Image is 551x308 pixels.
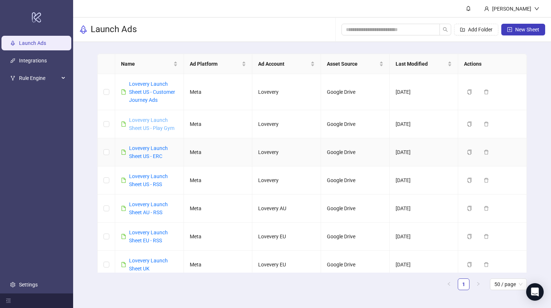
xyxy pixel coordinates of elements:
button: New Sheet [501,24,545,35]
td: [DATE] [390,195,458,223]
span: delete [484,234,489,239]
button: right [472,278,484,290]
th: Actions [458,54,527,74]
td: Google Drive [321,166,390,195]
td: Google Drive [321,74,390,110]
td: Google Drive [321,251,390,279]
span: file [121,206,126,211]
span: right [476,282,480,286]
span: delete [484,150,489,155]
span: file [121,178,126,183]
span: copy [467,150,472,155]
span: down [534,6,539,11]
td: [DATE] [390,251,458,279]
a: Lovevery Launch Sheet UK [129,258,168,272]
td: Meta [184,223,253,251]
td: Meta [184,110,253,138]
td: Meta [184,251,253,279]
span: delete [484,178,489,183]
span: Rule Engine [19,71,59,85]
th: Last Modified [390,54,458,74]
td: Meta [184,74,253,110]
button: Add Folder [454,24,498,35]
td: Google Drive [321,223,390,251]
td: Lovevery EU [252,251,321,279]
th: Asset Source [321,54,390,74]
td: Lovevery [252,166,321,195]
button: left [443,278,455,290]
span: user [484,6,489,11]
td: Google Drive [321,110,390,138]
td: Lovevery [252,110,321,138]
li: 1 [458,278,469,290]
span: delete [484,89,489,95]
span: Ad Account [258,60,309,68]
a: Integrations [19,58,47,63]
div: [PERSON_NAME] [489,5,534,13]
td: Lovevery [252,74,321,110]
td: Meta [184,195,253,223]
div: Open Intercom Messenger [526,283,544,301]
td: Lovevery AU [252,195,321,223]
span: copy [467,122,472,127]
span: copy [467,178,472,183]
span: delete [484,262,489,267]
a: 1 [458,279,469,290]
span: folder-add [460,27,465,32]
span: 50 / page [494,279,522,290]
span: file [121,234,126,239]
a: Lovevery Launch Sheet US - ERC [129,145,168,159]
span: Name [121,60,172,68]
span: New Sheet [515,27,539,32]
span: delete [484,122,489,127]
span: copy [467,89,472,95]
th: Name [115,54,184,74]
td: [DATE] [390,74,458,110]
td: Meta [184,166,253,195]
span: search [443,27,448,32]
a: Lovevery Launch Sheet US - RSS [129,173,168,187]
th: Ad Platform [184,54,253,74]
span: Ad Platform [190,60,241,68]
a: Lovevery Launch Sheet US - Play Gym [129,117,174,131]
a: Lovevery Launch Sheet AU - RSS [129,201,168,215]
span: left [447,282,451,286]
td: Meta [184,138,253,166]
li: Previous Page [443,278,455,290]
span: rocket [79,25,88,34]
span: fork [10,76,15,81]
a: Lovevery Launch Sheet EU - RSS [129,230,168,243]
span: Add Folder [468,27,492,32]
a: Lovevery Launch Sheet US - Customer Journey Ads [129,81,175,103]
span: file [121,262,126,267]
span: file [121,89,126,95]
td: Google Drive [321,195,390,223]
span: Asset Source [327,60,378,68]
td: [DATE] [390,138,458,166]
a: Launch Ads [19,40,46,46]
span: Last Modified [396,60,446,68]
td: Google Drive [321,138,390,166]
td: Lovevery EU [252,223,321,251]
span: plus-square [507,27,512,32]
th: Ad Account [252,54,321,74]
li: Next Page [472,278,484,290]
span: bell [466,6,471,11]
td: [DATE] [390,110,458,138]
span: copy [467,206,472,211]
td: Lovevery [252,138,321,166]
span: delete [484,206,489,211]
span: file [121,150,126,155]
span: file [121,122,126,127]
a: Settings [19,282,38,288]
span: copy [467,234,472,239]
td: [DATE] [390,223,458,251]
div: Page Size [490,278,527,290]
td: [DATE] [390,166,458,195]
span: copy [467,262,472,267]
span: menu-fold [6,298,11,303]
h3: Launch Ads [91,24,137,35]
